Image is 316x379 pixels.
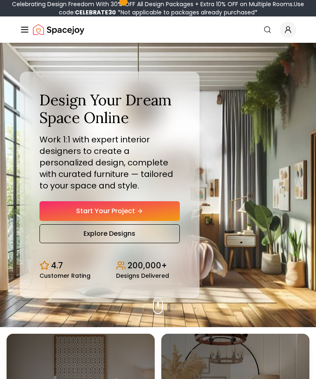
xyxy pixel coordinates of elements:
[39,91,180,127] h1: Design Your Dream Space Online
[33,21,84,38] img: Spacejoy Logo
[51,260,63,271] p: 4.7
[20,16,296,43] nav: Global
[39,273,91,279] small: Customer Rating
[128,260,167,271] p: 200,000+
[33,21,84,38] a: Spacejoy
[39,224,180,243] a: Explore Designs
[116,273,169,279] small: Designs Delivered
[39,201,180,221] a: Start Your Project
[116,8,258,16] span: *Not applicable to packages already purchased*
[39,134,180,191] p: Work 1:1 with expert interior designers to create a personalized design, complete with curated fu...
[39,253,180,279] div: Design stats
[75,8,116,16] b: CELEBRATE30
